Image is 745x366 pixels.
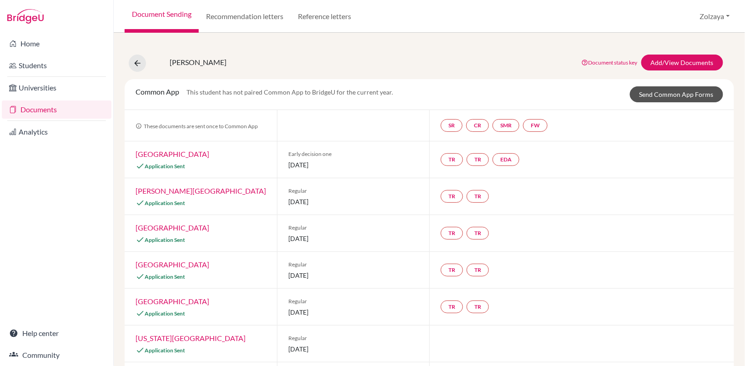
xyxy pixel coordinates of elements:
span: Application Sent [145,347,185,354]
span: Regular [288,261,418,269]
a: Help center [2,324,111,342]
span: [DATE] [288,271,418,280]
a: TR [441,264,463,276]
a: [GEOGRAPHIC_DATA] [136,297,209,306]
a: TR [467,190,489,203]
a: [GEOGRAPHIC_DATA] [136,260,209,269]
span: [DATE] [288,307,418,317]
a: Home [2,35,111,53]
a: EDA [493,153,519,166]
span: Application Sent [145,273,185,280]
a: Analytics [2,123,111,141]
a: TR [467,301,489,313]
a: TR [467,264,489,276]
span: Application Sent [145,163,185,170]
span: [DATE] [288,234,418,243]
a: SR [441,119,463,132]
a: FW [523,119,548,132]
a: Students [2,56,111,75]
a: SMR [493,119,519,132]
span: Common App [136,87,179,96]
a: TR [441,153,463,166]
a: Document status key [581,59,638,66]
span: Application Sent [145,200,185,206]
span: Regular [288,297,418,306]
span: Regular [288,334,418,342]
a: [PERSON_NAME][GEOGRAPHIC_DATA] [136,186,266,195]
button: Zolzaya [696,8,734,25]
a: CR [466,119,489,132]
span: Early decision one [288,150,418,158]
a: TR [467,153,489,166]
span: This student has not paired Common App to BridgeU for the current year. [186,88,393,96]
a: TR [467,227,489,240]
span: [DATE] [288,160,418,170]
a: Community [2,346,111,364]
a: Universities [2,79,111,97]
span: Regular [288,187,418,195]
a: TR [441,301,463,313]
a: TR [441,190,463,203]
span: [DATE] [288,344,418,354]
a: Documents [2,100,111,119]
span: Application Sent [145,310,185,317]
span: Application Sent [145,236,185,243]
a: Add/View Documents [641,55,723,70]
span: [PERSON_NAME] [153,58,210,66]
a: Send Common App Forms [630,86,723,102]
span: [DATE] [288,197,418,206]
span: Regular [288,224,418,232]
a: [US_STATE][GEOGRAPHIC_DATA] [136,334,246,342]
img: Bridge-U [7,9,44,24]
a: [GEOGRAPHIC_DATA] [136,223,209,232]
span: These documents are sent once to Common App [136,123,258,130]
a: [GEOGRAPHIC_DATA] [136,150,209,158]
a: TR [441,227,463,240]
